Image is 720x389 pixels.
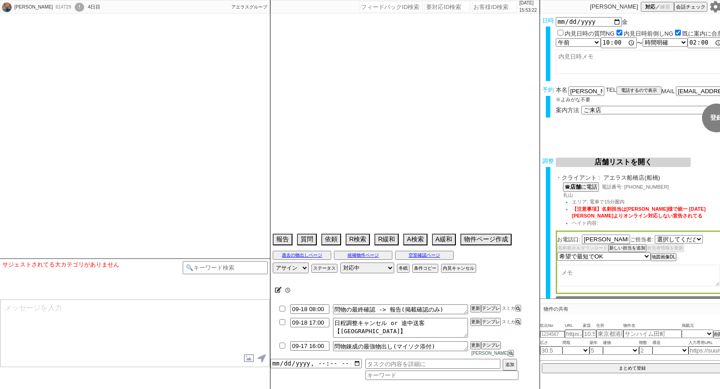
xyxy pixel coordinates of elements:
input: サンハイム田町 [623,330,682,338]
span: 日時 [542,17,554,24]
button: 依頼 [321,234,341,245]
span: 本名 [556,86,567,96]
button: 地図画像DL [651,253,676,261]
input: 要対応ID検索 [425,1,470,12]
span: 【注意事項】名刺担当は[PERSON_NAME]様で統一 [DATE] [PERSON_NAME]よりオンライン対応しない宣告されてる [572,206,706,219]
button: 対応／練習 [641,2,674,12]
label: 内見日時前倒しNG [624,30,674,37]
button: 更新 [470,341,481,349]
p: [PERSON_NAME] [590,3,638,10]
div: サジェストされてる大カテゴリがありません [2,261,183,268]
span: 会話チェック [676,4,706,10]
button: 過去の物出しページ [273,251,331,260]
span: 調整 [542,158,554,164]
span: ヘイト内容: [572,220,598,226]
input: 東京都港区海岸３ [596,330,623,338]
span: 金 [622,18,628,25]
button: A検索 [403,234,427,245]
button: 電話するので表示 [616,86,661,95]
input: お客様ID検索 [472,1,517,12]
button: 担当者情報を更新 [646,244,684,252]
button: テンプレ [481,341,501,349]
p: 15:53:22 [519,7,537,14]
span: ・クライアント : [556,174,600,181]
input: フィードバックID検索 [360,1,423,12]
span: 間取 [562,339,589,347]
label: 内見日時の質問NG [565,30,615,37]
input: https://suumo.jp/chintai/jnc_000022489271 [565,330,583,338]
button: 更新 [470,318,481,326]
span: 予約 [542,86,554,93]
input: お電話口 [582,235,630,244]
div: 4日目 [88,4,100,11]
button: R緩和 [374,234,399,245]
span: 築年 [589,339,603,347]
span: 電話番号: [PHONE_NUMBER] [602,184,669,190]
button: テンプレ [481,318,501,326]
span: 吹出No [540,322,565,330]
div: ! [75,3,84,12]
input: 5 [589,346,603,355]
button: 内見キャンセル [441,264,476,273]
span: TEL [606,86,616,93]
span: MAIL [661,88,675,95]
button: テンプレ [481,304,501,312]
span: 案内方法 [556,107,579,113]
span: 階数 [639,339,652,347]
span: 広さ [540,339,562,347]
button: ステータス [311,264,337,273]
button: R検索 [346,234,370,245]
input: 🔍キーワード検索 [183,261,268,274]
input: タスクの内容を詳細に [365,359,500,369]
input: 10.5 [583,330,596,338]
div: 614729 [53,4,73,11]
button: 空室確認ページ [395,251,454,260]
div: [PERSON_NAME] [13,4,53,11]
span: 掲載元 [682,322,694,330]
span: 練習 [660,4,670,10]
button: 条件コピー [412,264,438,273]
span: スミカ [501,306,515,311]
img: 0h8eLyOV68Z0phAHmp0RMZdBFQZCBCcT5YRTYgLwMGMH0IOSJIH2R7KVZXaS1VZCEZTTJ9e1MHPC9DVDxkDj56LC5zQX5aTCk... [2,2,12,12]
input: 30.5 [540,346,562,355]
span: 住所 [596,322,623,330]
button: 店舗リストを開く [556,158,691,167]
span: URL [565,322,583,330]
button: 追加 [503,359,517,371]
input: 2 [639,346,652,355]
button: 更新 [470,304,481,312]
button: 冬眠 [397,264,409,273]
span: 丸山 [563,192,573,198]
span: アエラスグループ [231,5,267,9]
button: 報告 [273,234,292,245]
span: エリア: 電車で15分圏内 [572,199,625,204]
button: A緩和 [432,234,456,245]
button: ☎店舗に電話 [563,182,599,192]
button: 物件ページ作成 [460,234,512,245]
span: [PERSON_NAME] [470,351,508,356]
span: 建物 [603,339,639,347]
span: 家賃 [583,322,596,330]
span: お電話口: [557,236,580,243]
span: 対応 [645,4,655,10]
b: 店舗 [570,184,581,190]
input: キーワード [365,371,518,380]
span: スミカ [501,319,515,324]
span: ご担当者: [630,236,653,243]
button: 候補物件ページ [334,251,392,260]
button: 会話チェック [674,2,707,12]
button: 名刺表示＆ダウンロード [557,244,608,252]
span: ※よみがな不要 [556,97,590,102]
input: 1234567 [540,331,565,338]
button: 質問 [297,234,317,245]
span: 構造 [652,339,688,347]
button: 新しい担当を追加 [608,244,646,252]
span: 物件名 [623,322,682,330]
